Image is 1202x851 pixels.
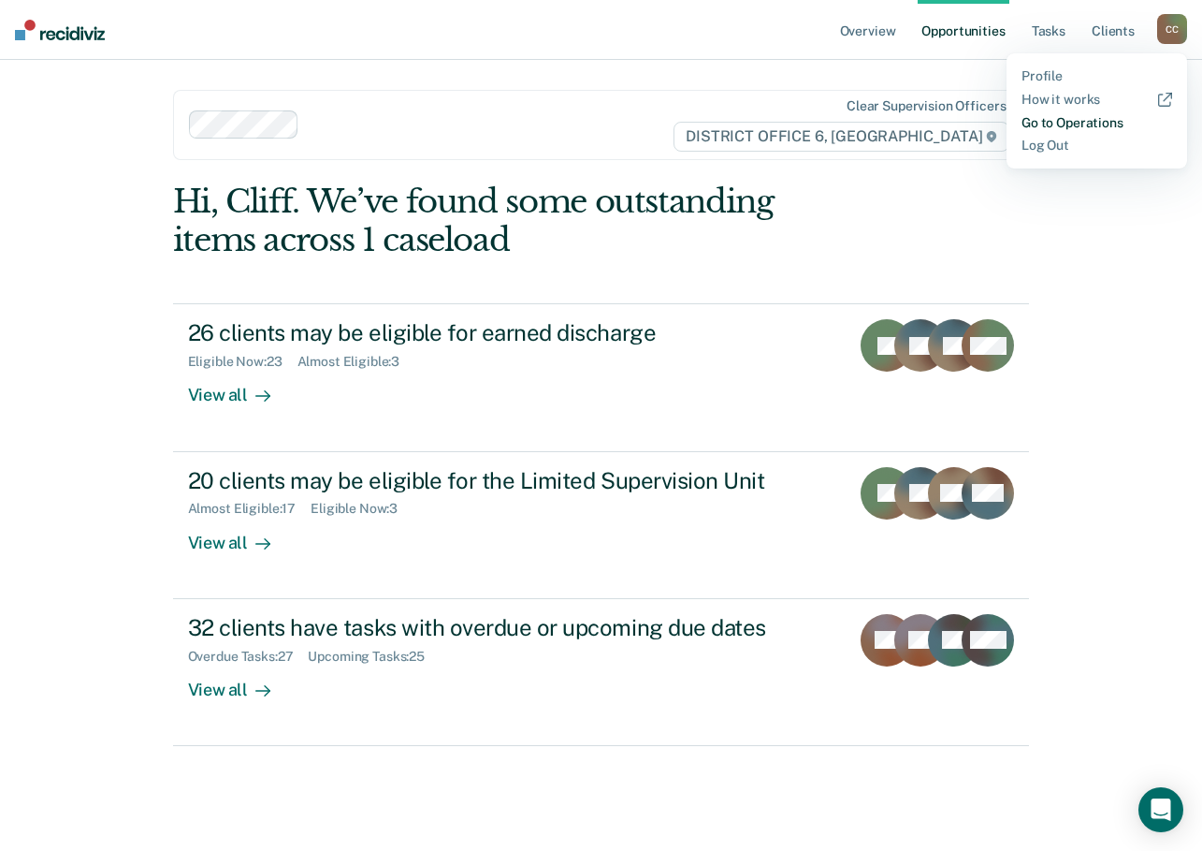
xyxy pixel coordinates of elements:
[1021,115,1172,131] a: Go to Operations
[188,467,835,494] div: 20 clients may be eligible for the Limited Supervision Unit
[173,303,1030,451] a: 26 clients may be eligible for earned dischargeEligible Now:23Almost Eligible:3View all
[1021,138,1172,154] a: Log Out
[173,599,1030,746] a: 32 clients have tasks with overdue or upcoming due datesOverdue Tasks:27Upcoming Tasks:25View all
[173,183,859,259] div: Hi, Cliff. We’ve found some outstanding items across 1 caseload
[188,319,835,346] div: 26 clients may be eligible for earned discharge
[1021,68,1172,84] a: Profile
[188,664,293,700] div: View all
[1138,787,1183,832] div: Open Intercom Messenger
[308,649,440,665] div: Upcoming Tasks : 25
[15,20,105,40] img: Recidiviz
[847,98,1006,114] div: Clear supervision officers
[188,649,309,665] div: Overdue Tasks : 27
[188,501,311,517] div: Almost Eligible : 17
[1157,14,1187,44] button: CC
[1157,14,1187,44] div: C C
[188,517,293,553] div: View all
[188,614,835,641] div: 32 clients have tasks with overdue or upcoming due dates
[173,452,1030,599] a: 20 clients may be eligible for the Limited Supervision UnitAlmost Eligible:17Eligible Now:3View all
[673,122,1009,152] span: DISTRICT OFFICE 6, [GEOGRAPHIC_DATA]
[311,501,413,517] div: Eligible Now : 3
[188,370,293,406] div: View all
[188,354,297,370] div: Eligible Now : 23
[1021,92,1172,108] a: How it works
[297,354,415,370] div: Almost Eligible : 3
